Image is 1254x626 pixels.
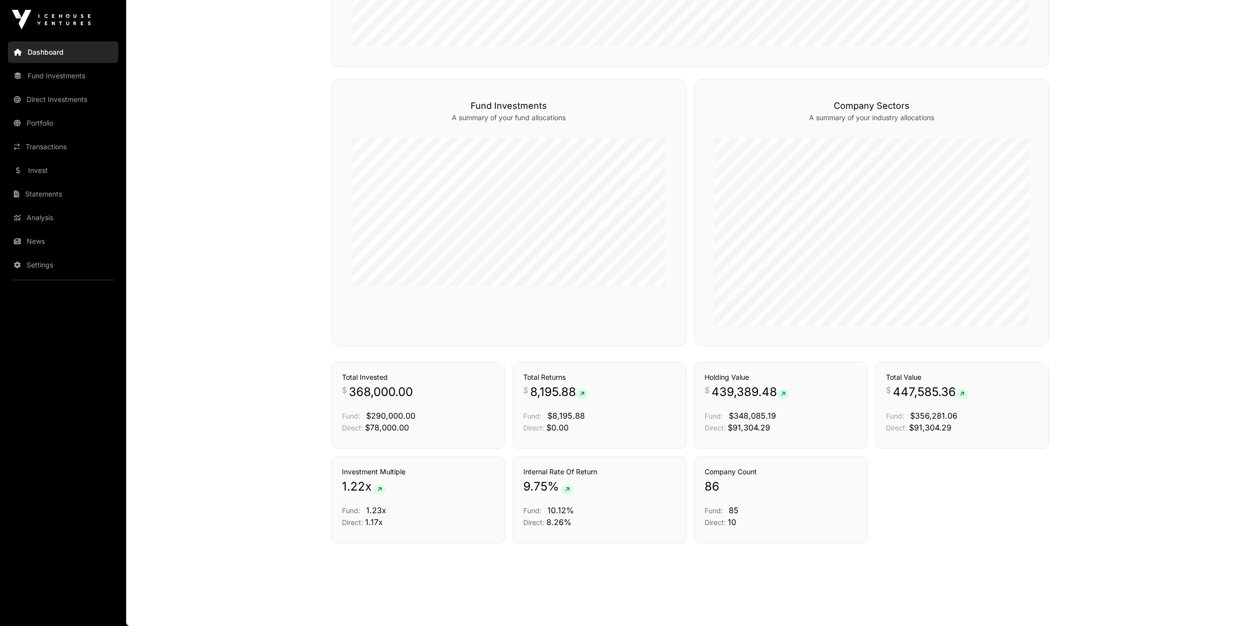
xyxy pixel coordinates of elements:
span: $356,281.06 [910,411,957,421]
span: $91,304.29 [728,423,770,432]
span: $8,195.88 [547,411,585,421]
span: Fund: [886,412,904,420]
span: 10 [728,517,736,527]
span: Direct: [342,424,363,432]
h3: Company Sectors [714,99,1029,113]
span: 1.17x [365,517,383,527]
span: 8,195.88 [530,384,588,400]
span: Fund: [523,506,542,515]
span: 1.22 [342,479,365,494]
h3: Total Invested [342,372,495,382]
span: $91,304.29 [909,423,951,432]
a: Invest [8,160,118,181]
a: Statements [8,183,118,205]
span: Direct: [705,424,726,432]
a: Settings [8,254,118,276]
span: $ [705,384,710,396]
span: 86 [705,479,719,494]
h3: Investment Multiple [342,467,495,477]
span: Fund: [342,412,360,420]
span: Direct: [705,518,726,527]
a: News [8,231,118,252]
span: 368,000.00 [349,384,413,400]
span: 447,585.36 [893,384,968,400]
span: $0.00 [546,423,569,432]
span: Direct: [886,424,907,432]
a: Transactions [8,136,118,158]
p: A summary of your fund allocations [352,113,666,123]
span: $78,000.00 [365,423,409,432]
span: 9.75 [523,479,547,494]
img: Icehouse Ventures Logo [12,10,91,30]
h3: Holding Value [705,372,857,382]
span: $ [342,384,347,396]
span: Fund: [705,412,723,420]
h3: Total Value [886,372,1039,382]
h3: Internal Rate Of Return [523,467,676,477]
a: Fund Investments [8,65,118,87]
span: 439,389.48 [712,384,789,400]
span: Fund: [523,412,542,420]
h3: Total Returns [523,372,676,382]
iframe: Chat Widget [1205,579,1254,626]
span: 10.12% [547,505,574,515]
span: $348,085.19 [729,411,776,421]
a: Analysis [8,207,118,229]
span: $ [523,384,528,396]
span: Fund: [342,506,360,515]
span: Direct: [523,424,544,432]
a: Dashboard [8,41,118,63]
a: Portfolio [8,112,118,134]
span: Direct: [523,518,544,527]
span: % [547,479,559,494]
span: 1.23x [366,505,386,515]
h3: Company Count [705,467,857,477]
h3: Fund Investments [352,99,666,113]
span: $290,000.00 [366,411,415,421]
span: 85 [729,505,739,515]
span: x [365,479,372,494]
a: Direct Investments [8,89,118,110]
span: Fund: [705,506,723,515]
p: A summary of your industry allocations [714,113,1029,123]
span: $ [886,384,891,396]
span: Direct: [342,518,363,527]
span: 8.26% [546,517,572,527]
